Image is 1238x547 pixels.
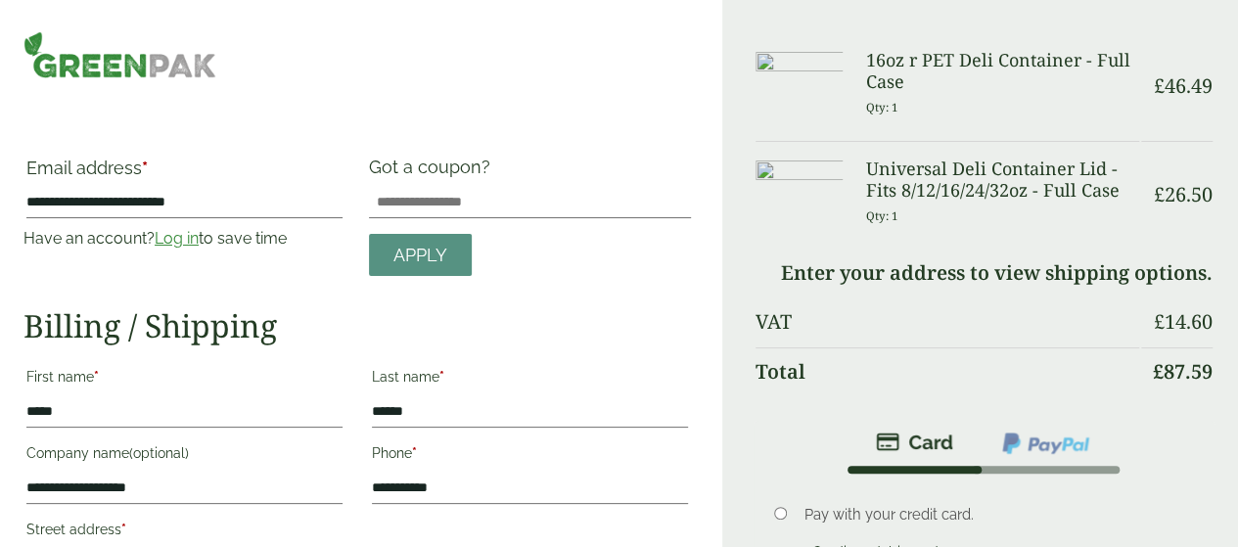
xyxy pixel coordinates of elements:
[756,298,1139,345] th: VAT
[876,431,953,454] img: stripe.png
[866,100,898,114] small: Qty: 1
[756,250,1213,296] td: Enter your address to view shipping options.
[369,157,498,187] label: Got a coupon?
[866,50,1139,92] h3: 16oz r PET Deli Container - Full Case
[1154,181,1213,207] bdi: 26.50
[1153,358,1164,385] span: £
[804,504,1185,525] p: Pay with your credit card.
[23,31,216,78] img: GreenPak Supplies
[1154,308,1165,335] span: £
[26,439,343,473] label: Company name
[1154,181,1165,207] span: £
[1153,358,1213,385] bdi: 87.59
[393,245,447,266] span: Apply
[1154,308,1213,335] bdi: 14.60
[129,445,189,461] span: (optional)
[756,347,1139,395] th: Total
[94,369,99,385] abbr: required
[372,363,688,396] label: Last name
[23,227,345,251] p: Have an account? to save time
[866,159,1139,201] h3: Universal Deli Container Lid - Fits 8/12/16/24/32oz - Full Case
[369,234,472,276] a: Apply
[142,158,148,178] abbr: required
[26,160,343,187] label: Email address
[412,445,417,461] abbr: required
[1154,72,1165,99] span: £
[1154,72,1213,99] bdi: 46.49
[439,369,444,385] abbr: required
[23,307,691,344] h2: Billing / Shipping
[372,439,688,473] label: Phone
[121,522,126,537] abbr: required
[26,363,343,396] label: First name
[1000,431,1091,456] img: ppcp-gateway.png
[866,208,898,223] small: Qty: 1
[155,229,199,248] a: Log in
